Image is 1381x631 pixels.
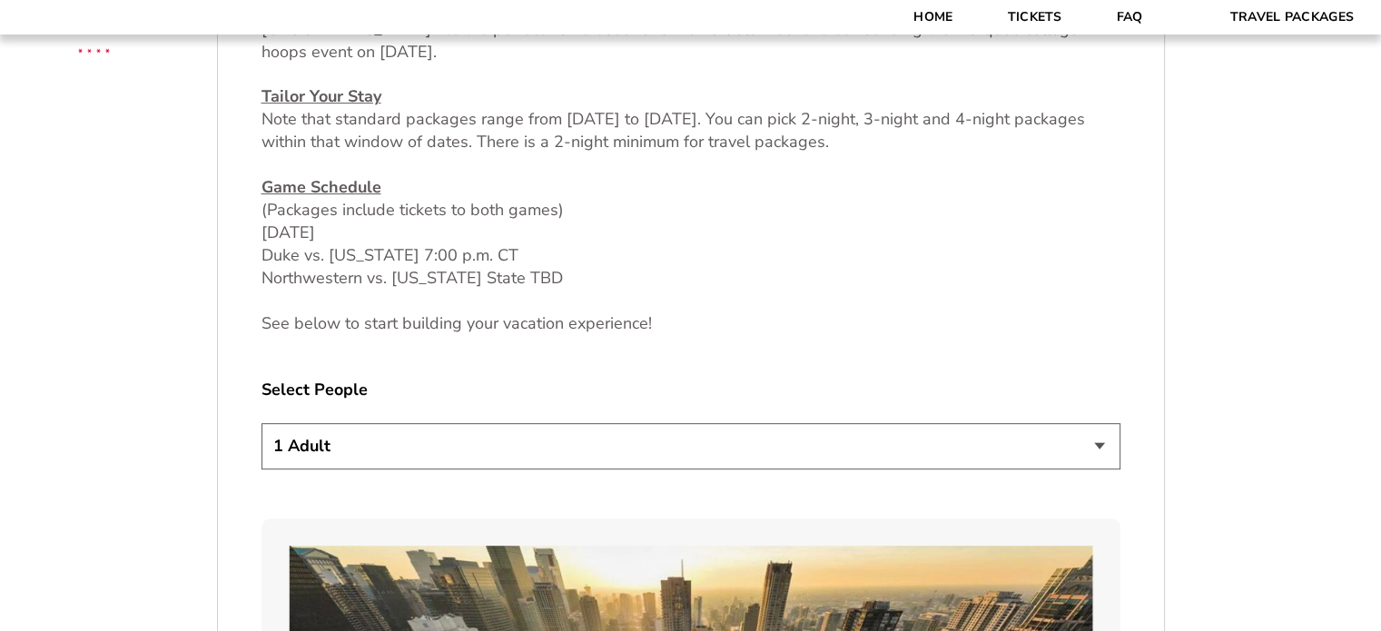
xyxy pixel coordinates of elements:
p: Note that standard packages range from [DATE] to [DATE]. You can pick 2-night, 3-night and 4-nigh... [261,85,1120,154]
u: Tailor Your Stay [261,85,381,107]
label: Select People [261,379,1120,401]
u: Game Schedule [261,176,381,198]
img: CBS Sports Thanksgiving Classic [54,9,133,88]
span: See below to start building your vacation experience! [261,312,652,334]
p: (Packages include tickets to both games) [DATE] Duke vs. [US_STATE] 7:00 p.m. CT Northwestern vs.... [261,176,1120,291]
